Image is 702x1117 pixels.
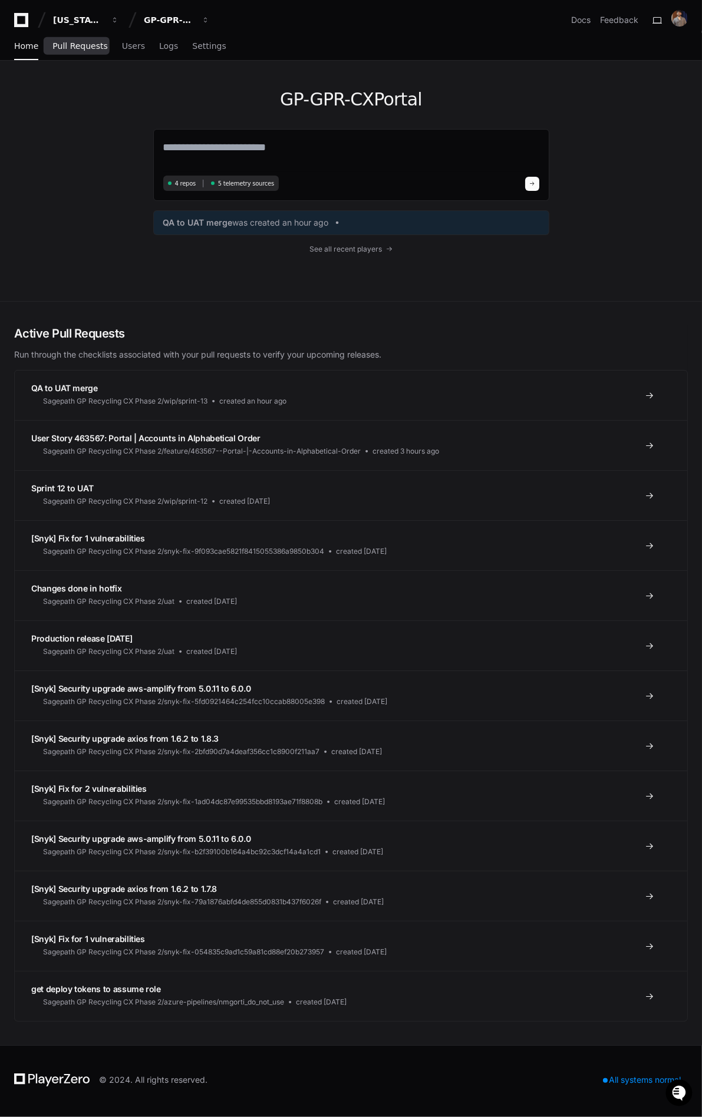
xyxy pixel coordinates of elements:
[40,100,149,109] div: We're available if you need us!
[192,42,226,49] span: Settings
[43,847,321,857] span: Sagepath GP Recycling CX Phase 2/snyk-fix-b2f39100b164a4bc92c3dcf14a4a1cd1
[144,14,195,26] div: GP-GPR-CXPortal
[159,33,178,60] a: Logs
[43,497,207,506] span: Sagepath GP Recycling CX Phase 2/wip/sprint-12
[163,217,233,229] span: QA to UAT merge
[153,89,549,110] h1: GP-GPR-CXPortal
[200,91,215,105] button: Start new chat
[336,947,387,957] span: created [DATE]
[596,1072,688,1088] div: All systems normal
[331,747,382,756] span: created [DATE]
[122,42,145,49] span: Users
[43,647,174,656] span: Sagepath GP Recycling CX Phase 2/uat
[163,217,539,229] a: QA to UAT mergewas created an hour ago
[15,871,687,921] a: [Snyk] Security upgrade axios from 1.6.2 to 1.7.8Sagepath GP Recycling CX Phase 2/snyk-fix-79a187...
[218,179,274,188] span: 5 telemetry sources
[296,997,347,1007] span: created [DATE]
[31,834,251,844] span: [Snyk] Security upgrade aws-amplify from 5.0.11 to 6.0.0
[186,597,237,606] span: created [DATE]
[31,633,132,643] span: Production release [DATE]
[14,325,688,342] h2: Active Pull Requests
[31,433,261,443] span: User Story 463567: Portal | Accounts in Alphabetical Order
[334,797,385,807] span: created [DATE]
[183,126,215,140] button: See all
[122,33,145,60] a: Users
[37,158,107,167] span: Mr [PERSON_NAME]
[600,14,638,26] button: Feedback
[12,12,35,35] img: PlayerZero
[373,447,439,456] span: created 3 hours ago
[12,47,215,66] div: Welcome
[43,396,207,406] span: Sagepath GP Recycling CX Phase 2/wip/sprint-13
[671,10,688,27] img: 176496148
[14,33,38,60] a: Home
[43,797,322,807] span: Sagepath GP Recycling CX Phase 2/snyk-fix-1ad04dc87e99535bbd8193ae71f8808b
[31,583,121,593] span: Changes done in hotfix
[336,547,387,556] span: created [DATE]
[332,847,383,857] span: created [DATE]
[12,147,31,166] img: Mr Abhinav Kumar
[31,733,219,743] span: [Snyk] Security upgrade axios from 1.6.2 to 1.8.3
[53,14,104,26] div: [US_STATE] Pacific
[12,88,33,109] img: 1736555170064-99ba0984-63c1-480f-8ee9-699278ef63ed
[43,547,324,556] span: Sagepath GP Recycling CX Phase 2/snyk-fix-9f093cae5821f8415055386a9850b304
[31,884,217,894] span: [Snyk] Security upgrade axios from 1.6.2 to 1.7.8
[40,88,193,100] div: Start new chat
[15,971,687,1021] a: get deploy tokens to assume roleSagepath GP Recycling CX Phase 2/azure-pipelines/nmgorti_do_not_u...
[43,597,174,606] span: Sagepath GP Recycling CX Phase 2/uat
[139,9,215,31] button: GP-GPR-CXPortal
[109,158,113,167] span: •
[15,921,687,971] a: [Snyk] Fix for 1 vulnerabilitiesSagepath GP Recycling CX Phase 2/snyk-fix-054835c9ad1c59a81cd88ef...
[14,42,38,49] span: Home
[15,420,687,470] a: User Story 463567: Portal | Accounts in Alphabetical OrderSagepath GP Recycling CX Phase 2/featur...
[43,747,319,756] span: Sagepath GP Recycling CX Phase 2/snyk-fix-2bfd90d7a4deaf356cc1c8900f211aa7
[43,897,321,907] span: Sagepath GP Recycling CX Phase 2/snyk-fix-79a1876abfd4de855d0831b437f6026f
[219,396,286,406] span: created an hour ago
[43,447,361,456] span: Sagepath GP Recycling CX Phase 2/feature/463567--Portal-|-Accounts-in-Alphabetical-Order
[159,42,178,49] span: Logs
[219,497,270,506] span: created [DATE]
[31,784,147,794] span: [Snyk] Fix for 2 vulnerabilities
[14,349,688,361] p: Run through the checklists associated with your pull requests to verify your upcoming releases.
[571,14,591,26] a: Docs
[15,771,687,821] a: [Snyk] Fix for 2 vulnerabilitiesSagepath GP Recycling CX Phase 2/snyk-fix-1ad04dc87e99535bbd8193a...
[52,33,107,60] a: Pull Requests
[15,470,687,520] a: Sprint 12 to UATSagepath GP Recycling CX Phase 2/wip/sprint-12created [DATE]
[15,821,687,871] a: [Snyk] Security upgrade aws-amplify from 5.0.11 to 6.0.0Sagepath GP Recycling CX Phase 2/snyk-fix...
[52,42,107,49] span: Pull Requests
[333,897,384,907] span: created [DATE]
[99,1074,207,1086] div: © 2024. All rights reserved.
[664,1078,696,1110] iframe: Open customer support
[116,158,140,167] span: [DATE]
[153,244,549,254] a: See all recent players
[15,570,687,620] a: Changes done in hotfixSagepath GP Recycling CX Phase 2/uatcreated [DATE]
[43,697,325,706] span: Sagepath GP Recycling CX Phase 2/snyk-fix-5fd0921464c254fcc10ccab88005e398
[48,9,124,31] button: [US_STATE] Pacific
[117,184,143,193] span: Pylon
[43,997,284,1007] span: Sagepath GP Recycling CX Phase 2/azure-pipelines/nmgorti_do_not_use
[15,670,687,721] a: [Snyk] Security upgrade aws-amplify from 5.0.11 to 6.0.0Sagepath GP Recycling CX Phase 2/snyk-fix...
[192,33,226,60] a: Settings
[31,683,251,693] span: [Snyk] Security upgrade aws-amplify from 5.0.11 to 6.0.0
[309,244,382,254] span: See all recent players
[15,371,687,420] a: QA to UAT mergeSagepath GP Recycling CX Phase 2/wip/sprint-13created an hour ago
[43,947,324,957] span: Sagepath GP Recycling CX Phase 2/snyk-fix-054835c9ad1c59a81cd88ef20b273957
[175,179,196,188] span: 4 repos
[233,217,329,229] span: was created an hour ago
[31,483,93,493] span: Sprint 12 to UAT
[31,383,98,393] span: QA to UAT merge
[12,128,79,138] div: Past conversations
[83,184,143,193] a: Powered byPylon
[15,620,687,670] a: Production release [DATE]Sagepath GP Recycling CX Phase 2/uatcreated [DATE]
[337,697,387,706] span: created [DATE]
[31,984,161,994] span: get deploy tokens to assume role
[31,934,145,944] span: [Snyk] Fix for 1 vulnerabilities
[186,647,237,656] span: created [DATE]
[15,721,687,771] a: [Snyk] Security upgrade axios from 1.6.2 to 1.8.3Sagepath GP Recycling CX Phase 2/snyk-fix-2bfd90...
[31,533,145,543] span: [Snyk] Fix for 1 vulnerabilities
[15,520,687,570] a: [Snyk] Fix for 1 vulnerabilitiesSagepath GP Recycling CX Phase 2/snyk-fix-9f093cae5821f8415055386...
